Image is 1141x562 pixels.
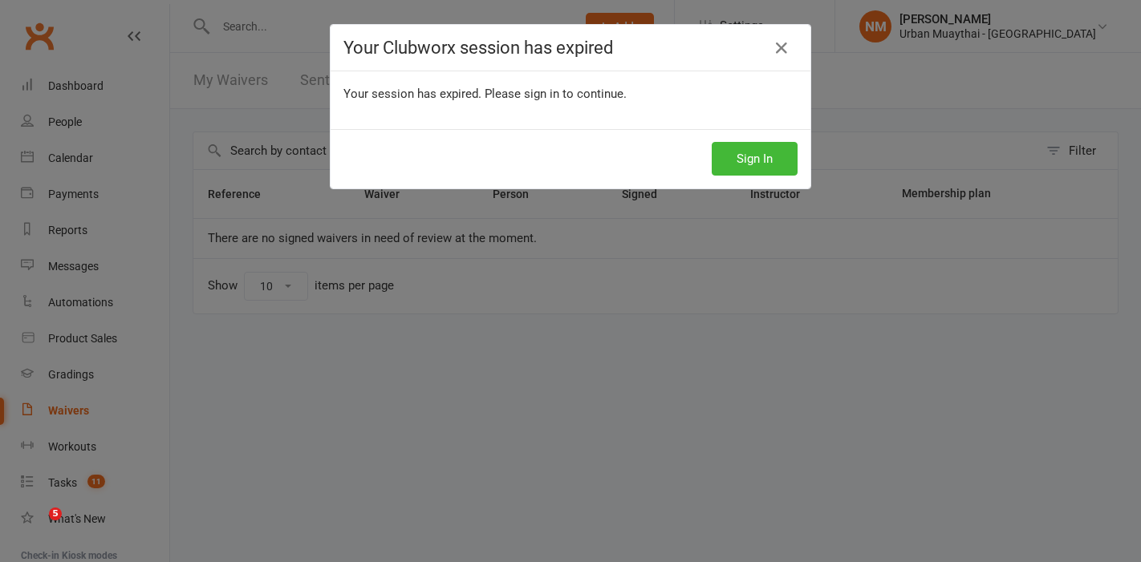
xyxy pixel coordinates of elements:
[16,507,55,546] iframe: Intercom live chat
[712,142,798,176] button: Sign In
[343,38,798,58] h4: Your Clubworx session has expired
[49,507,62,520] span: 5
[343,87,627,101] span: Your session has expired. Please sign in to continue.
[769,35,794,61] a: Close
